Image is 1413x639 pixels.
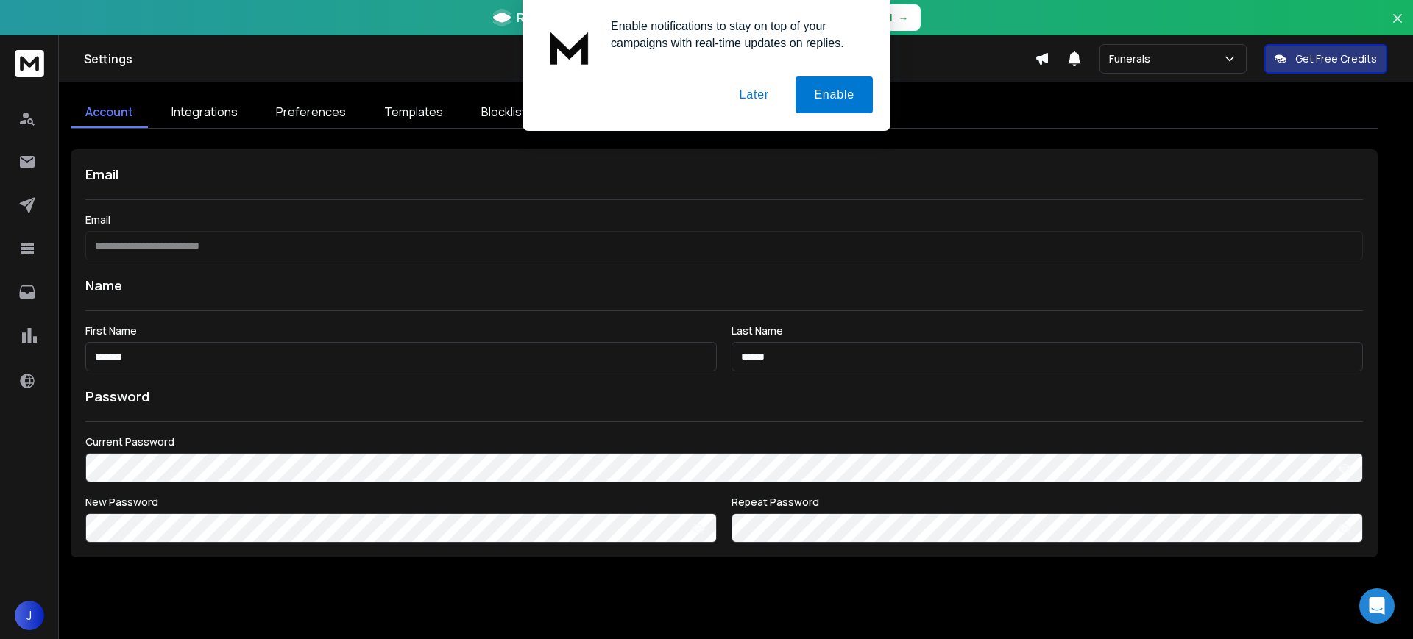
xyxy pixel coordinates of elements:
h1: Name [85,275,1363,296]
label: New Password [85,497,717,507]
div: Open Intercom Messenger [1359,588,1395,624]
h1: Email [85,164,1363,185]
button: Enable [796,76,873,113]
button: J [15,601,44,630]
label: Last Name [732,326,1363,336]
label: Repeat Password [732,497,1363,507]
h1: Password [85,386,149,407]
label: Email [85,215,1363,225]
label: Current Password [85,437,1363,447]
img: notification icon [540,18,599,76]
label: First Name [85,326,717,336]
div: Enable notifications to stay on top of your campaigns with real-time updates on replies. [599,18,873,51]
button: Later [720,76,787,113]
